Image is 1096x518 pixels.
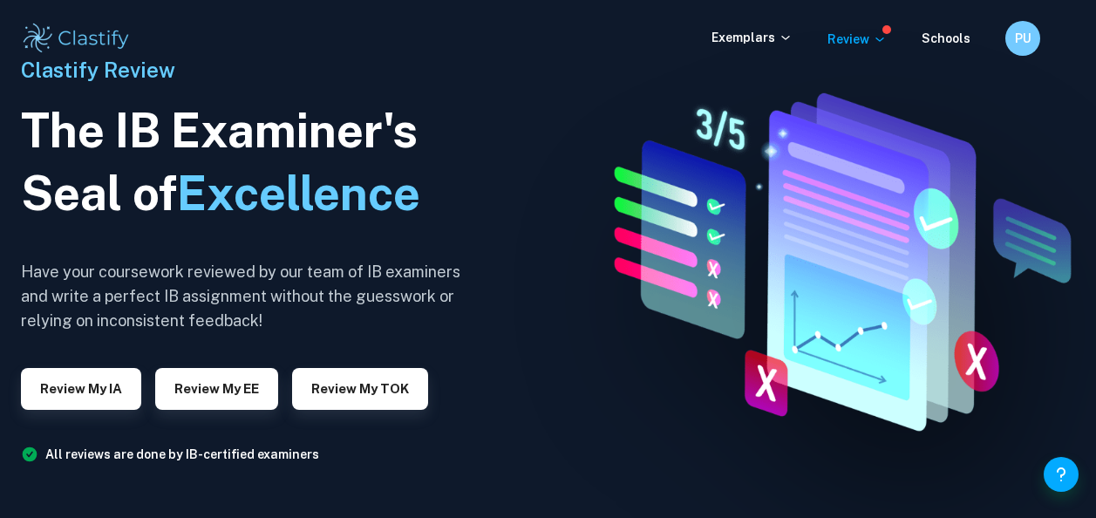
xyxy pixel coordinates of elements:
[827,30,887,49] p: Review
[1013,29,1033,48] h6: PU
[21,99,474,225] h1: The IB Examiner's Seal of
[1044,457,1079,492] button: Help and Feedback
[177,166,420,221] span: Excellence
[292,368,428,410] button: Review my TOK
[1005,21,1040,56] button: PU
[711,28,793,47] p: Exemplars
[570,78,1096,440] img: IA Review hero
[922,31,970,45] a: Schools
[45,447,319,461] a: All reviews are done by IB-certified examiners
[21,21,132,56] img: Clastify logo
[21,368,141,410] button: Review my IA
[21,260,474,333] h6: Have your coursework reviewed by our team of IB examiners and write a perfect IB assignment witho...
[155,368,278,410] button: Review my EE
